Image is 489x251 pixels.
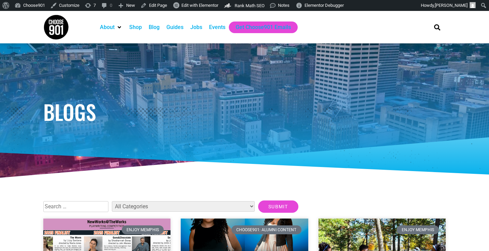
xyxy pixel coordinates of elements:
span: Edit with Elementor [181,3,218,8]
a: About [100,23,115,31]
div: Enjoy Memphis [397,225,439,234]
a: Blog [149,23,160,31]
span: [PERSON_NAME] [435,3,468,8]
div: Search [432,22,443,33]
a: Shop [129,23,142,31]
a: Get Choose901 Emails [236,23,291,31]
input: Submit [258,200,298,213]
h1: Blogs [43,101,446,122]
a: Jobs [190,23,202,31]
div: Enjoy Memphis [122,225,164,234]
div: Choose901: Alumni Content [232,225,301,234]
a: Guides [166,23,183,31]
input: Search … [43,201,108,212]
a: Events [209,23,225,31]
div: About [97,22,126,33]
span: Rank Math SEO [235,3,265,8]
nav: Main nav [97,22,423,33]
